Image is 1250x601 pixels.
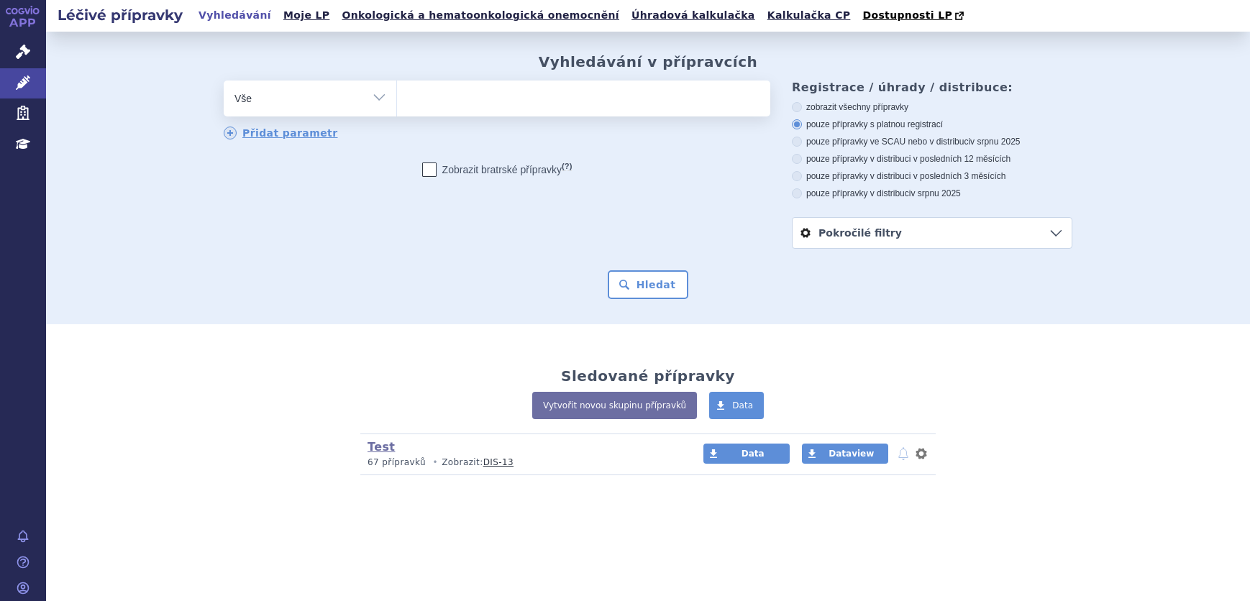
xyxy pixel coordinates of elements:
[709,392,764,419] a: Data
[914,445,929,462] button: nastavení
[802,444,888,464] a: Dataview
[911,188,960,198] span: v srpnu 2025
[792,153,1072,165] label: pouze přípravky v distribuci v posledních 12 měsících
[792,188,1072,199] label: pouze přípravky v distribuci
[896,445,911,462] button: notifikace
[194,6,275,25] a: Vyhledávání
[732,400,753,410] span: Data
[792,170,1072,182] label: pouze přípravky v distribuci v posledních 3 měsících
[562,162,572,171] abbr: (?)
[337,6,624,25] a: Onkologická a hematoonkologická onemocnění
[970,137,1020,147] span: v srpnu 2025
[829,449,874,459] span: Dataview
[532,392,697,419] a: Vytvořit novou skupinu přípravků
[703,444,790,464] a: Data
[627,6,759,25] a: Úhradová kalkulačka
[792,136,1072,147] label: pouze přípravky ve SCAU nebo v distribuci
[793,218,1072,248] a: Pokročilé filtry
[862,9,952,21] span: Dostupnosti LP
[422,162,572,177] label: Zobrazit bratrské přípravky
[46,5,194,25] h2: Léčivé přípravky
[279,6,334,25] a: Moje LP
[792,81,1072,94] h3: Registrace / úhrady / distribuce:
[792,119,1072,130] label: pouze přípravky s platnou registrací
[429,457,442,469] i: •
[483,457,514,467] a: DIS-13
[742,449,765,459] span: Data
[858,6,971,26] a: Dostupnosti LP
[224,127,338,139] a: Přidat parametr
[561,367,735,385] h2: Sledované přípravky
[792,101,1072,113] label: zobrazit všechny přípravky
[763,6,855,25] a: Kalkulačka CP
[368,457,676,469] p: Zobrazit:
[608,270,689,299] button: Hledat
[539,53,758,70] h2: Vyhledávání v přípravcích
[368,440,395,454] a: Test
[368,457,426,467] span: 67 přípravků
